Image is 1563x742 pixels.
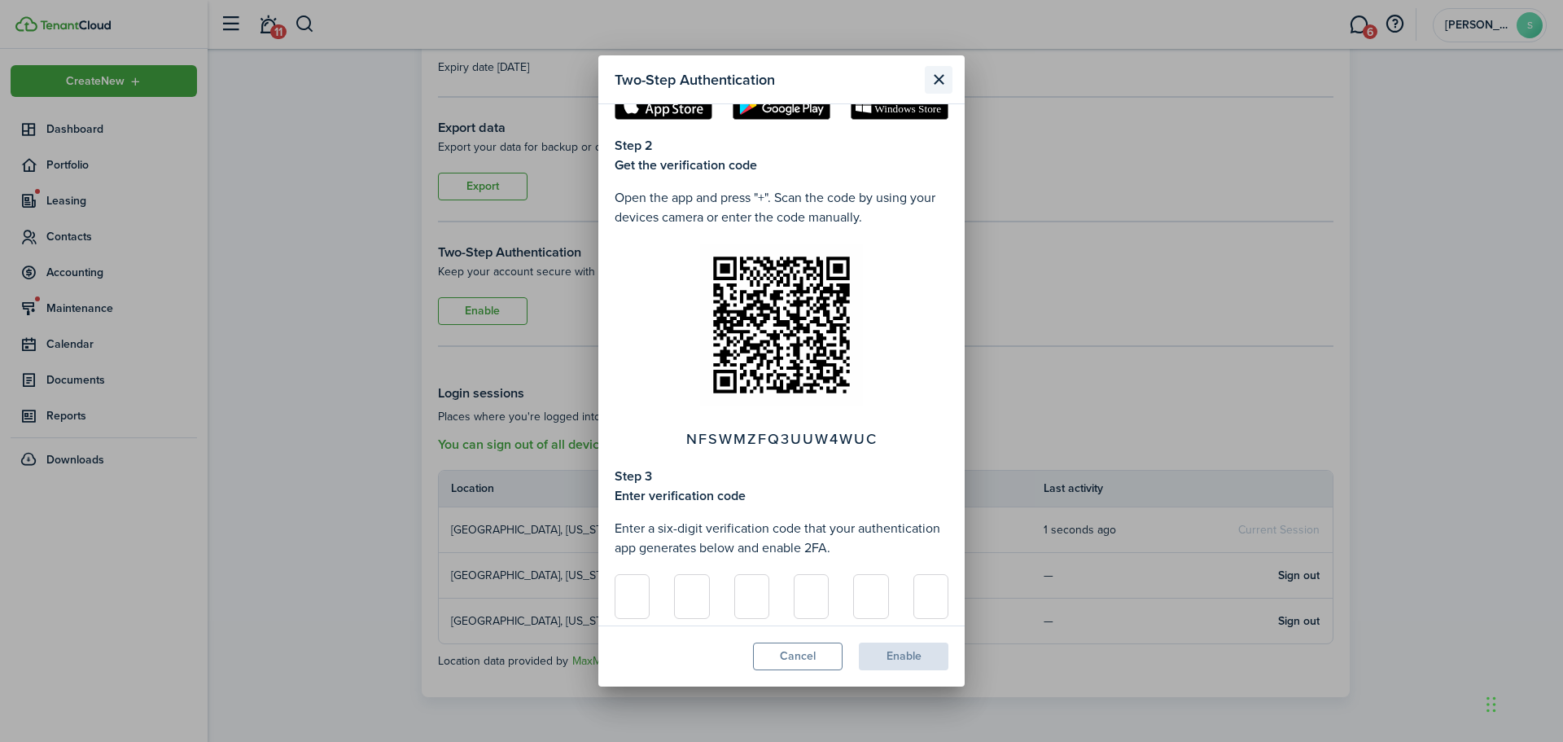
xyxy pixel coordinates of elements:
iframe: Chat Widget [1482,664,1563,742]
button: Close modal [925,66,952,94]
h4: Step 2 [615,136,948,156]
img: authy-app-store [615,90,712,120]
h4: Step 3 [615,467,948,486]
button: Cancel [753,643,843,670]
p: Enter a six-digit verification code that your authentication app generates below and enable 2FA. [615,519,948,558]
img: authy-google-play [733,90,830,120]
img: authenticator-microsoft-store [851,90,948,120]
strong: Get the verification code [615,156,757,174]
span: NFSWMZFQ3UUW4WUC [686,428,878,450]
modal-title: Two-Step Authentication [615,64,921,95]
p: Open the app and press "+". Scan the code by using your devices camera or enter the code manually. [615,188,948,227]
strong: Enter verification code [615,486,746,505]
div: Drag [1486,680,1496,729]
